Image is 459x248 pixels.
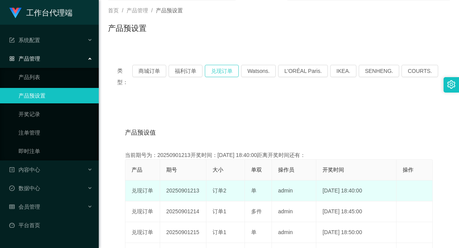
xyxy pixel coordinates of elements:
[316,181,397,201] td: [DATE] 18:40:00
[26,0,73,25] h1: 工作台代理端
[132,65,166,77] button: 商城订单
[272,181,316,201] td: admin
[9,204,40,210] span: 会员管理
[127,7,148,13] span: 产品管理
[117,65,132,88] span: 类型：
[251,167,262,173] span: 单双
[278,167,294,173] span: 操作员
[9,56,15,61] i: 图标: appstore-o
[125,222,160,243] td: 兑现订单
[9,37,40,43] span: 系统配置
[213,208,226,214] span: 订单1
[151,7,153,13] span: /
[359,65,399,77] button: SENHENG.
[9,186,15,191] i: 图标: check-circle-o
[251,229,256,235] span: 单
[402,65,438,77] button: COURTS.
[122,7,123,13] span: /
[9,9,73,15] a: 工作台代理端
[9,218,93,233] a: 图标: dashboard平台首页
[9,204,15,209] i: 图标: table
[19,125,93,140] a: 注单管理
[132,167,142,173] span: 产品
[251,187,256,194] span: 单
[316,222,397,243] td: [DATE] 18:50:00
[272,201,316,222] td: admin
[241,65,276,77] button: Watsons.
[251,208,262,214] span: 多件
[403,167,413,173] span: 操作
[9,167,15,172] i: 图标: profile
[19,88,93,103] a: 产品预设置
[19,143,93,159] a: 即时注单
[9,56,40,62] span: 产品管理
[108,22,147,34] h1: 产品预设置
[169,65,202,77] button: 福利订单
[330,65,356,77] button: IKEA.
[125,151,433,159] div: 当前期号为：20250901213开奖时间：[DATE] 18:40:00距离开奖时间还有：
[322,167,344,173] span: 开奖时间
[125,181,160,201] td: 兑现订单
[272,222,316,243] td: admin
[9,8,22,19] img: logo.9652507e.png
[205,65,239,77] button: 兑现订单
[9,37,15,43] i: 图标: form
[156,7,183,13] span: 产品预设置
[447,80,456,89] i: 图标: setting
[19,106,93,122] a: 开奖记录
[9,167,40,173] span: 内容中心
[166,167,177,173] span: 期号
[213,187,226,194] span: 订单2
[213,167,223,173] span: 大小
[160,201,206,222] td: 20250901214
[316,201,397,222] td: [DATE] 18:45:00
[278,65,328,77] button: L'ORÉAL Paris.
[9,185,40,191] span: 数据中心
[160,222,206,243] td: 20250901215
[108,7,119,13] span: 首页
[125,201,160,222] td: 兑现订单
[19,69,93,85] a: 产品列表
[160,181,206,201] td: 20250901213
[125,128,156,137] span: 产品预设值
[213,229,226,235] span: 订单1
